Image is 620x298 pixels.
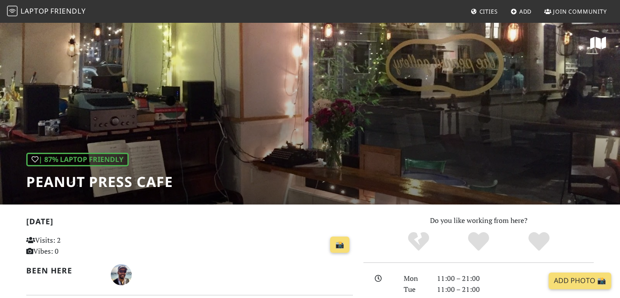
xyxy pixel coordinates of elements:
[111,264,132,285] img: 1065-carlos.jpg
[111,269,132,279] span: Carlos Monteiro
[479,7,498,15] span: Cities
[7,6,18,16] img: LaptopFriendly
[26,235,128,257] p: Visits: 2 Vibes: 0
[432,273,599,284] div: 11:00 – 21:00
[21,6,49,16] span: Laptop
[50,6,85,16] span: Friendly
[26,173,173,190] h1: Peanut Press Cafe
[398,273,432,284] div: Mon
[541,4,610,19] a: Join Community
[26,266,100,275] h2: Been here
[519,7,532,15] span: Add
[7,4,86,19] a: LaptopFriendly LaptopFriendly
[509,231,569,253] div: Definitely!
[507,4,535,19] a: Add
[388,231,449,253] div: No
[363,215,594,226] p: Do you like working from here?
[26,217,353,230] h2: [DATE]
[26,153,129,167] div: | 87% Laptop Friendly
[448,231,509,253] div: Yes
[467,4,501,19] a: Cities
[432,284,599,295] div: 11:00 – 21:00
[330,237,349,253] a: 📸
[549,273,611,289] a: Add Photo 📸
[398,284,432,295] div: Tue
[553,7,607,15] span: Join Community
